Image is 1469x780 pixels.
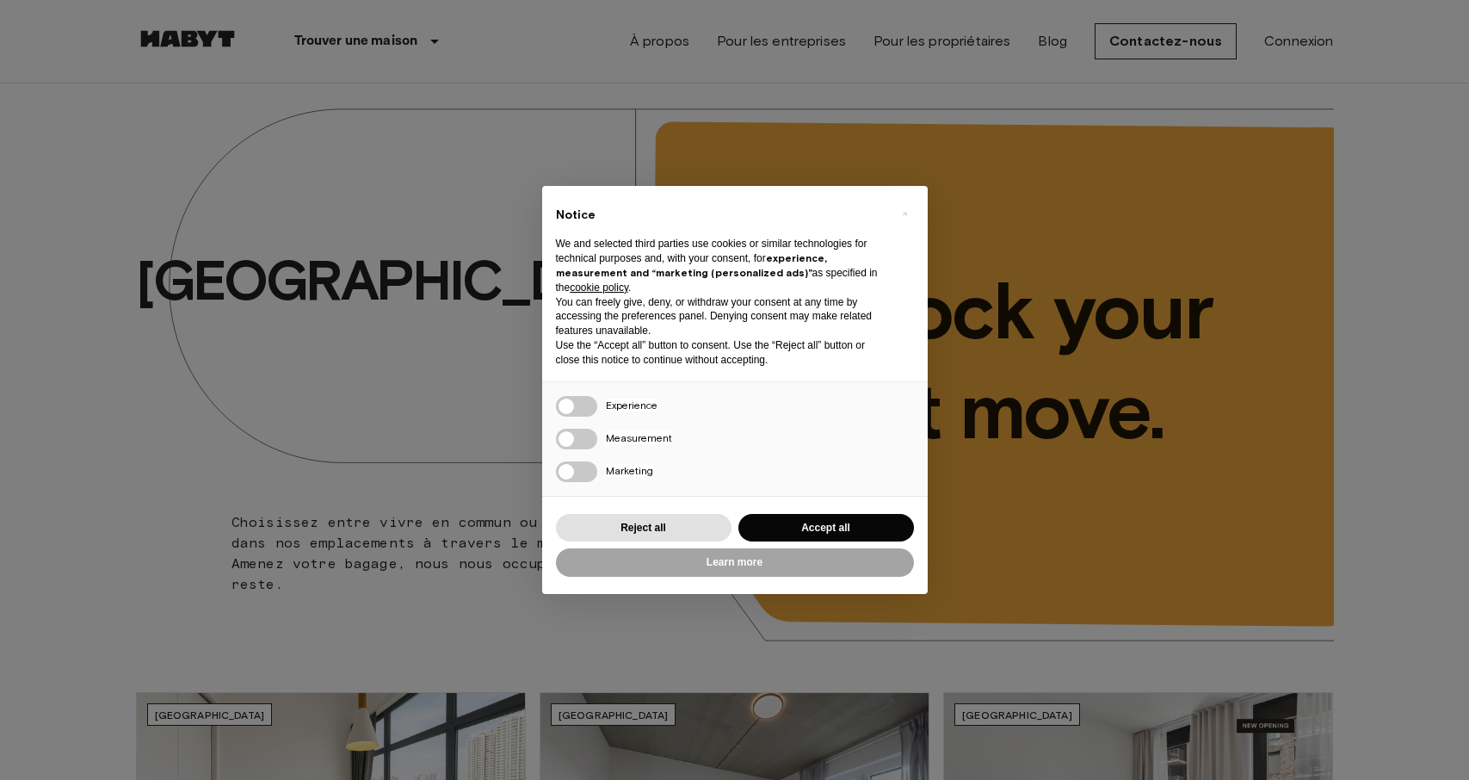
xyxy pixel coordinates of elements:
button: Close this notice [892,200,919,227]
p: We and selected third parties use cookies or similar technologies for technical purposes and, wit... [556,237,886,294]
span: Experience [606,399,657,412]
strong: experience, measurement and “marketing (personalized ads)” [556,251,827,279]
button: Reject all [556,514,731,542]
button: Accept all [738,514,914,542]
p: You can freely give, deny, or withdraw your consent at any time by accessing the preferences pane... [556,295,886,338]
h2: Notice [556,207,886,224]
span: Measurement [606,431,672,444]
p: Use the “Accept all” button to consent. Use the “Reject all” button or close this notice to conti... [556,338,886,368]
span: × [902,203,908,224]
a: cookie policy [570,282,628,294]
button: Learn more [556,548,914,577]
span: Marketing [606,464,653,477]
